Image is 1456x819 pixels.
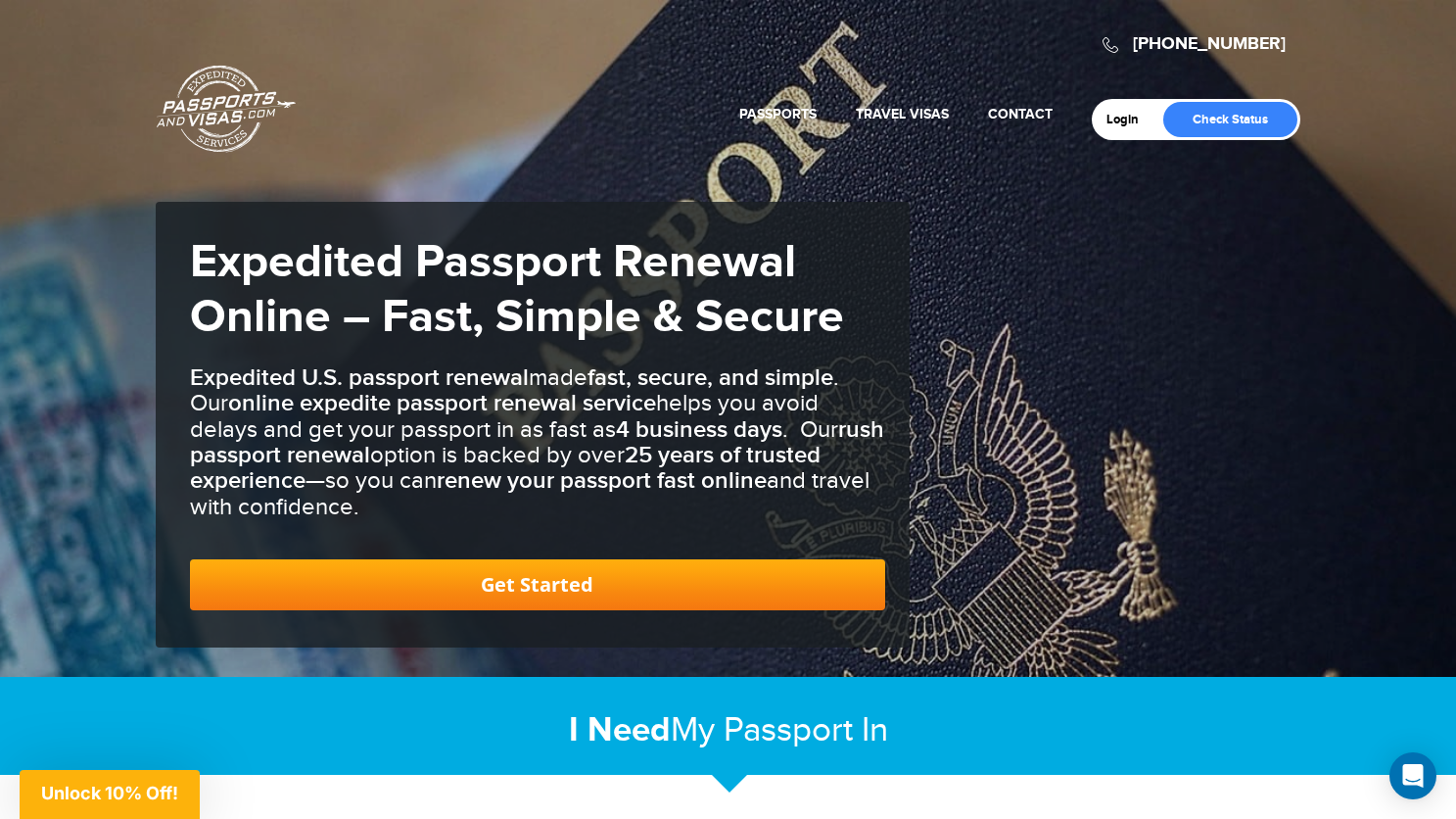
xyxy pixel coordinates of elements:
[190,365,885,520] h3: made . Our helps you avoid delays and get your passport in as fast as . Our option is backed by o...
[739,106,817,122] a: Passports
[1133,33,1286,55] a: [PHONE_NUMBER]
[1163,102,1297,137] a: Check Status
[20,770,200,819] div: Unlock 10% Off!
[1389,752,1436,799] div: Open Intercom Messenger
[437,466,767,495] b: renew your passport fast online
[156,709,1301,751] h2: My
[157,65,296,153] a: Passports & [DOMAIN_NAME]
[724,710,888,750] span: Passport In
[228,389,656,417] b: online expedite passport renewal service
[569,709,671,751] strong: I Need
[616,415,782,444] b: 4 business days
[190,441,821,495] b: 25 years of trusted experience
[587,363,833,392] b: fast, secure, and simple
[190,415,884,469] b: rush passport renewal
[190,234,844,346] strong: Expedited Passport Renewal Online – Fast, Simple & Secure
[988,106,1053,122] a: Contact
[856,106,949,122] a: Travel Visas
[1106,112,1152,127] a: Login
[41,783,178,803] span: Unlock 10% Off!
[190,559,885,610] a: Get Started
[190,363,529,392] b: Expedited U.S. passport renewal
